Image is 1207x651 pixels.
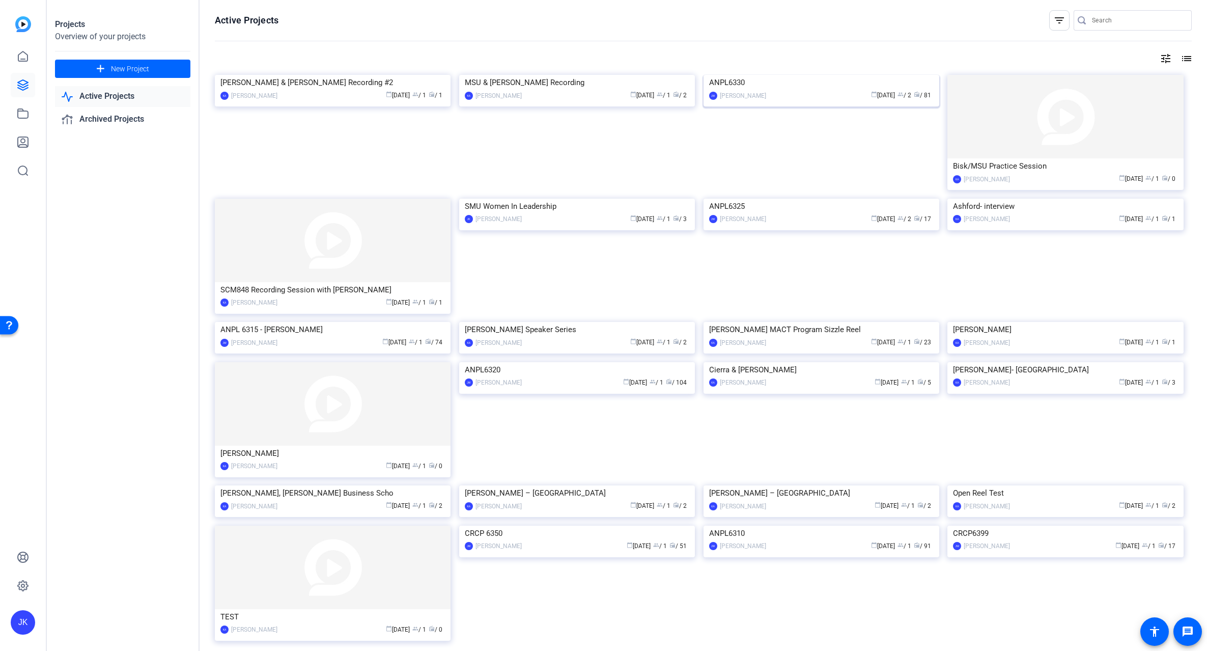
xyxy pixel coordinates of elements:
span: / 51 [669,542,687,550]
span: group [897,91,904,97]
span: calendar_today [630,215,636,221]
span: group [657,215,663,221]
div: Open Reel Test [953,485,1177,501]
span: / 1 [897,542,911,550]
span: calendar_today [386,91,392,97]
div: JW [465,542,473,550]
span: group [897,338,904,344]
div: JK [11,610,35,635]
span: [DATE] [386,299,410,306]
mat-icon: list [1180,52,1192,65]
div: [PERSON_NAME] [964,501,1010,511]
span: calendar_today [386,502,392,508]
div: [PERSON_NAME] [720,501,766,511]
div: ANPL6330 [709,75,934,90]
div: KA [220,299,229,307]
span: / 1 [657,339,670,346]
img: blue-gradient.svg [15,16,31,32]
span: radio [425,338,431,344]
span: calendar_today [1119,175,1125,181]
span: calendar_today [630,91,636,97]
span: / 1 [429,92,442,99]
div: [PERSON_NAME], [PERSON_NAME] Business Scho [220,485,445,501]
span: / 2 [673,92,687,99]
div: [PERSON_NAME] [953,322,1177,337]
span: / 104 [666,379,687,386]
span: radio [1162,175,1168,181]
span: [DATE] [623,379,647,386]
span: [DATE] [386,502,410,509]
span: group [897,215,904,221]
span: / 1 [1145,215,1159,223]
span: group [1145,338,1152,344]
span: calendar_today [871,338,877,344]
span: calendar_today [871,215,877,221]
div: JW [953,542,961,550]
div: [PERSON_NAME] [231,91,277,101]
span: radio [429,91,435,97]
span: radio [917,502,923,508]
mat-icon: accessibility [1148,626,1161,638]
div: [PERSON_NAME] [964,214,1010,224]
div: ANPL6310 [709,526,934,541]
div: ANPL6320 [465,362,689,377]
div: [PERSON_NAME] [720,91,766,101]
span: radio [669,542,676,548]
span: / 1 [429,299,442,306]
div: [PERSON_NAME] [231,297,277,308]
span: / 2 [673,339,687,346]
span: calendar_today [627,542,633,548]
span: calendar_today [1115,542,1121,548]
span: [DATE] [1119,379,1143,386]
span: [DATE] [630,92,654,99]
span: / 74 [425,339,442,346]
div: Overview of your projects [55,31,190,43]
span: / 91 [914,542,931,550]
span: / 1 [653,542,667,550]
span: / 1 [412,626,426,633]
span: [DATE] [871,339,895,346]
mat-icon: filter_list [1053,14,1065,26]
span: radio [429,626,435,632]
span: / 1 [412,299,426,306]
div: [PERSON_NAME] [964,174,1010,184]
mat-icon: message [1182,626,1194,638]
span: group [1145,215,1152,221]
a: Active Projects [55,86,190,107]
span: / 2 [897,215,911,223]
div: [PERSON_NAME] [964,541,1010,551]
span: radio [666,378,672,385]
span: group [901,502,907,508]
span: group [412,626,418,632]
span: / 2 [673,502,687,509]
div: JW [709,215,717,223]
span: group [1145,502,1152,508]
span: group [412,502,418,508]
span: group [412,91,418,97]
span: / 0 [429,463,442,470]
span: / 1 [1145,502,1159,509]
span: [DATE] [1119,339,1143,346]
span: / 17 [1158,542,1175,550]
span: radio [429,502,435,508]
span: calendar_today [1119,502,1125,508]
span: calendar_today [1119,378,1125,385]
a: Archived Projects [55,109,190,130]
div: [PERSON_NAME] MACT Program Sizzle Reel [709,322,934,337]
div: Cierra & [PERSON_NAME] [709,362,934,377]
div: [PERSON_NAME] [231,501,277,511]
div: [PERSON_NAME] [964,377,1010,388]
div: KA [953,215,961,223]
div: KA [953,175,961,183]
mat-icon: tune [1160,52,1172,65]
div: KA [220,92,229,100]
div: KA [220,462,229,470]
div: JW [709,542,717,550]
span: / 1 [901,379,915,386]
span: calendar_today [386,626,392,632]
span: / 1 [657,502,670,509]
div: [PERSON_NAME]- [GEOGRAPHIC_DATA] [953,362,1177,377]
div: JW [709,92,717,100]
span: / 1 [1142,542,1156,550]
div: JK [465,215,473,223]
